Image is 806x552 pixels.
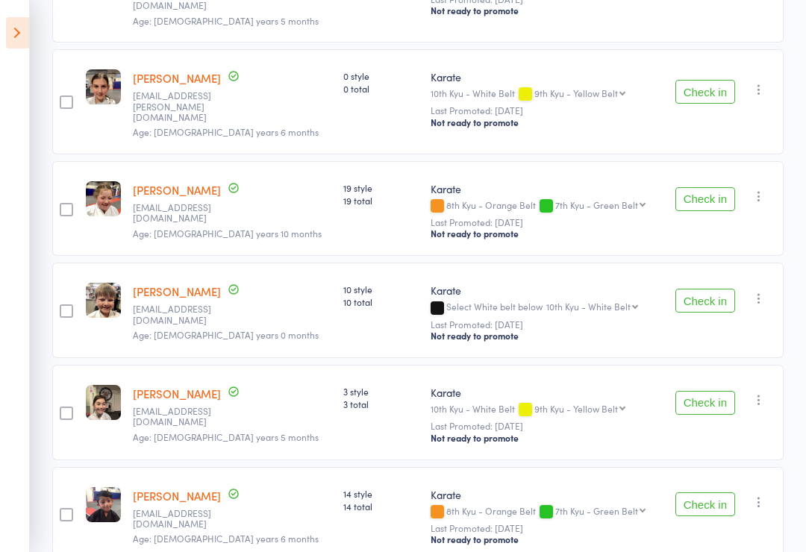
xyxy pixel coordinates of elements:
[343,487,419,500] span: 14 style
[431,523,657,533] small: Last Promoted: [DATE]
[431,69,657,84] div: Karate
[675,187,735,211] button: Check in
[431,385,657,400] div: Karate
[431,432,657,444] div: Not ready to promote
[431,228,657,239] div: Not ready to promote
[133,532,319,545] span: Age: [DEMOGRAPHIC_DATA] years 6 months
[343,385,419,398] span: 3 style
[133,227,322,239] span: Age: [DEMOGRAPHIC_DATA] years 10 months
[86,69,121,104] img: image1755066866.png
[133,488,221,504] a: [PERSON_NAME]
[86,487,121,522] img: image1644382961.png
[133,328,319,341] span: Age: [DEMOGRAPHIC_DATA] years 0 months
[343,69,419,82] span: 0 style
[675,391,735,415] button: Check in
[534,88,618,98] div: 9th Kyu - Yellow Belt
[343,398,419,410] span: 3 total
[431,116,657,128] div: Not ready to promote
[431,4,657,16] div: Not ready to promote
[431,487,657,502] div: Karate
[133,182,221,198] a: [PERSON_NAME]
[555,200,638,210] div: 7th Kyu - Green Belt
[133,90,230,122] small: claire.l.armitage@hotmail.com
[555,506,638,515] div: 7th Kyu - Green Belt
[133,14,319,27] span: Age: [DEMOGRAPHIC_DATA] years 5 months
[431,506,657,518] div: 8th Kyu - Orange Belt
[431,217,657,228] small: Last Promoted: [DATE]
[675,80,735,104] button: Check in
[431,283,657,298] div: Karate
[546,301,631,311] div: 10th Kyu - White Belt
[431,105,657,116] small: Last Promoted: [DATE]
[133,202,230,224] small: mansa96@hotmail.com
[86,181,121,216] img: image1724221946.png
[343,500,419,512] span: 14 total
[133,304,230,325] small: mansa96@hotmail.com
[343,295,419,308] span: 10 total
[133,125,319,138] span: Age: [DEMOGRAPHIC_DATA] years 6 months
[431,533,657,545] div: Not ready to promote
[431,421,657,431] small: Last Promoted: [DATE]
[431,200,657,213] div: 8th Kyu - Orange Belt
[133,406,230,427] small: l.carney72@gmail.com
[133,430,319,443] span: Age: [DEMOGRAPHIC_DATA] years 5 months
[431,330,657,342] div: Not ready to promote
[343,194,419,207] span: 19 total
[343,82,419,95] span: 0 total
[133,283,221,299] a: [PERSON_NAME]
[431,181,657,196] div: Karate
[675,492,735,516] button: Check in
[431,404,657,416] div: 10th Kyu - White Belt
[133,70,221,86] a: [PERSON_NAME]
[133,508,230,530] small: chintcha2@gmail.com
[431,319,657,330] small: Last Promoted: [DATE]
[431,88,657,101] div: 10th Kyu - White Belt
[343,283,419,295] span: 10 style
[343,181,419,194] span: 19 style
[431,301,657,314] div: Select White belt below
[534,404,618,413] div: 9th Kyu - Yellow Belt
[86,283,121,318] img: image1725256862.png
[675,289,735,313] button: Check in
[86,385,121,420] img: image1753165484.png
[133,386,221,401] a: [PERSON_NAME]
